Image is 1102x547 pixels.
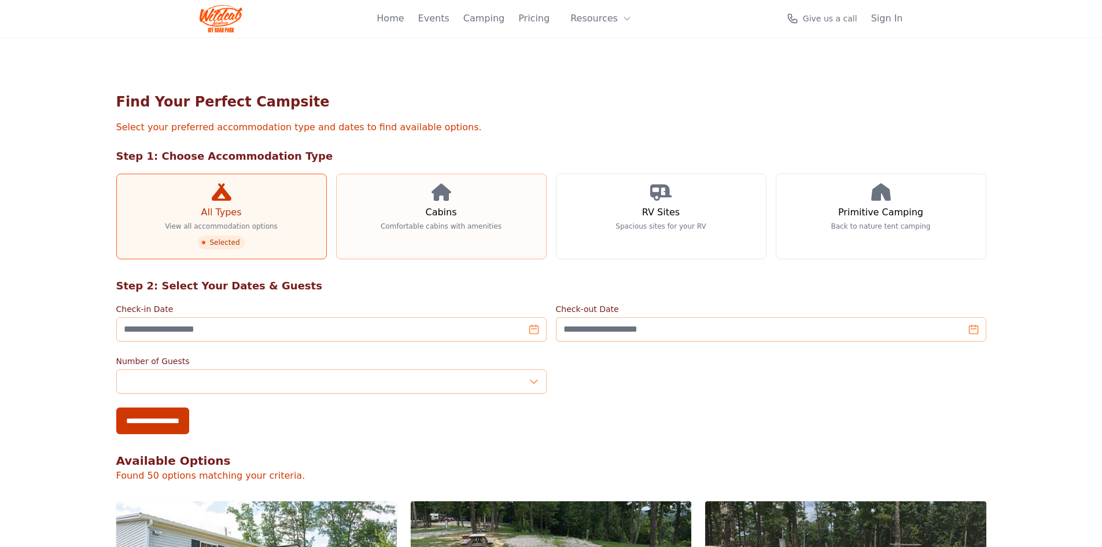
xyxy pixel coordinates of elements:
[116,148,986,164] h2: Step 1: Choose Accommodation Type
[336,174,547,259] a: Cabins Comfortable cabins with amenities
[116,93,986,111] h1: Find Your Perfect Campsite
[116,469,986,483] p: Found 50 options matching your criteria.
[116,303,547,315] label: Check-in Date
[616,222,706,231] p: Spacious sites for your RV
[425,205,456,219] h3: Cabins
[200,5,243,32] img: Wildcat Logo
[381,222,502,231] p: Comfortable cabins with amenities
[518,12,550,25] a: Pricing
[377,12,404,25] a: Home
[116,120,986,134] p: Select your preferred accommodation type and dates to find available options.
[198,236,244,249] span: Selected
[116,355,547,367] label: Number of Guests
[418,12,449,25] a: Events
[838,205,923,219] h3: Primitive Camping
[787,13,857,24] a: Give us a call
[201,205,241,219] h3: All Types
[556,303,986,315] label: Check-out Date
[116,278,986,294] h2: Step 2: Select Your Dates & Guests
[803,13,857,24] span: Give us a call
[463,12,504,25] a: Camping
[831,222,931,231] p: Back to nature tent camping
[116,174,327,259] a: All Types View all accommodation options Selected
[556,174,766,259] a: RV Sites Spacious sites for your RV
[165,222,278,231] p: View all accommodation options
[642,205,680,219] h3: RV Sites
[871,12,903,25] a: Sign In
[563,7,639,30] button: Resources
[116,453,986,469] h2: Available Options
[776,174,986,259] a: Primitive Camping Back to nature tent camping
